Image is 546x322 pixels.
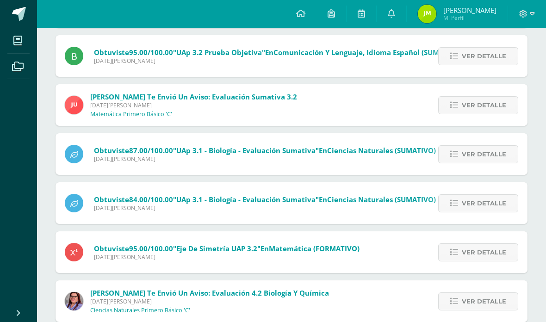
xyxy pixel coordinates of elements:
span: Mi Perfil [443,14,496,22]
span: [DATE][PERSON_NAME] [90,101,297,109]
p: Matemática Primero Básico 'C' [90,111,172,118]
span: Obtuviste en [94,244,360,253]
span: [DATE][PERSON_NAME] [94,57,463,65]
span: "UAp 3.1 - Biología - Evaluación sumativa" [173,146,319,155]
span: Ver detalle [462,244,506,261]
span: "UAp 3.2 prueba objetiva" [173,48,265,57]
span: Ver detalle [462,48,506,65]
span: 95.00/100.00 [129,244,173,253]
span: 95.00/100.00 [129,48,173,57]
span: Obtuviste en [94,48,463,57]
span: Ver detalle [462,146,506,163]
span: "UAp 3.1 - Biología - Evaluación sumativa" [173,195,319,204]
span: Ver detalle [462,195,506,212]
span: Matemática (FORMATIVO) [269,244,360,253]
span: 87.00/100.00 [129,146,173,155]
span: [PERSON_NAME] te envió un aviso: Evaluación sumativa 3.2 [90,92,297,101]
span: [DATE][PERSON_NAME] [90,297,329,305]
span: [PERSON_NAME] [443,6,496,15]
span: Ciencias Naturales (SUMATIVO) [327,195,436,204]
span: Ver detalle [462,97,506,114]
span: Ver detalle [462,293,506,310]
span: 84.00/100.00 [129,195,173,204]
span: [DATE][PERSON_NAME] [94,253,360,261]
span: Obtuviste en [94,195,436,204]
img: b5613e1a4347ac065b47e806e9a54e9c.png [65,96,83,114]
span: Ciencias Naturales (SUMATIVO) [327,146,436,155]
img: fda4ebce342fd1e8b3b59cfba0d95288.png [65,292,83,310]
span: Obtuviste en [94,146,436,155]
span: [DATE][PERSON_NAME] [94,204,436,212]
span: [PERSON_NAME] te envió un aviso: Evaluación 4.2 Biología y Química [90,288,329,297]
span: Comunicación y Lenguaje, Idioma Español (SUMATIVO) [273,48,463,57]
img: be3bff6d7c5510755fc7c096e5d91a07.png [418,5,436,23]
span: "Eje de simetría UAP 3.2" [173,244,261,253]
p: Ciencias Naturales Primero Básico 'C' [90,307,190,314]
span: [DATE][PERSON_NAME] [94,155,436,163]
